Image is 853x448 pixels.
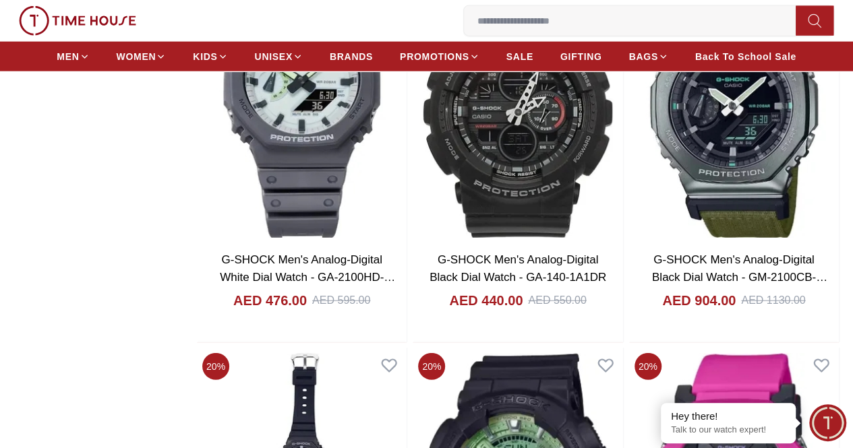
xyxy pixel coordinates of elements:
a: G-SHOCK Men's Analog-Digital Black Dial Watch - GM-2100CB-3ADR [652,253,827,300]
a: GIFTING [560,44,602,69]
a: UNISEX [255,44,303,69]
a: WOMEN [117,44,167,69]
a: BRANDS [330,44,373,69]
a: G-SHOCK Men's Analog-Digital White Dial Watch - GA-2100HD-8ADR [220,253,395,300]
div: AED 595.00 [312,292,370,309]
span: 20 % [635,353,661,380]
a: Back To School Sale [695,44,796,69]
span: KIDS [193,50,217,63]
span: 20 % [202,353,229,380]
span: SALE [506,50,533,63]
div: Hey there! [671,410,786,423]
span: BRANDS [330,50,373,63]
span: 20 % [418,353,445,380]
span: MEN [57,50,79,63]
a: G-SHOCK Men's Analog-Digital Black Dial Watch - GA-140-1A1DR [430,253,606,284]
a: SALE [506,44,533,69]
h4: AED 440.00 [449,291,523,310]
a: KIDS [193,44,227,69]
span: BAGS [628,50,657,63]
span: UNISEX [255,50,293,63]
div: Chat Widget [809,404,846,441]
div: AED 550.00 [528,292,586,309]
img: ... [19,6,136,36]
a: PROMOTIONS [400,44,479,69]
a: BAGS [628,44,668,69]
span: Back To School Sale [695,50,796,63]
h4: AED 476.00 [233,291,307,310]
span: PROMOTIONS [400,50,469,63]
div: AED 1130.00 [741,292,805,309]
span: GIFTING [560,50,602,63]
h4: AED 904.00 [662,291,736,310]
a: MEN [57,44,89,69]
span: WOMEN [117,50,156,63]
p: Talk to our watch expert! [671,424,786,436]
